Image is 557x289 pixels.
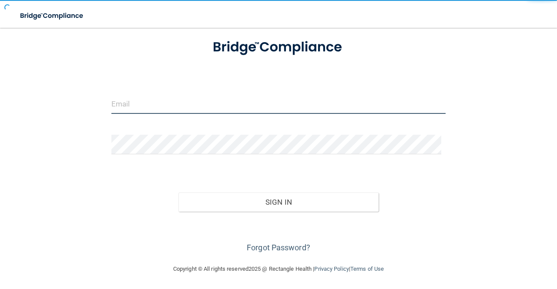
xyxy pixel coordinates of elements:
[120,255,437,283] div: Copyright © All rights reserved 2025 @ Rectangle Health | |
[350,266,384,272] a: Terms of Use
[247,243,310,252] a: Forgot Password?
[314,266,349,272] a: Privacy Policy
[198,30,359,65] img: bridge_compliance_login_screen.278c3ca4.svg
[111,94,446,114] input: Email
[13,7,91,25] img: bridge_compliance_login_screen.278c3ca4.svg
[178,193,379,212] button: Sign In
